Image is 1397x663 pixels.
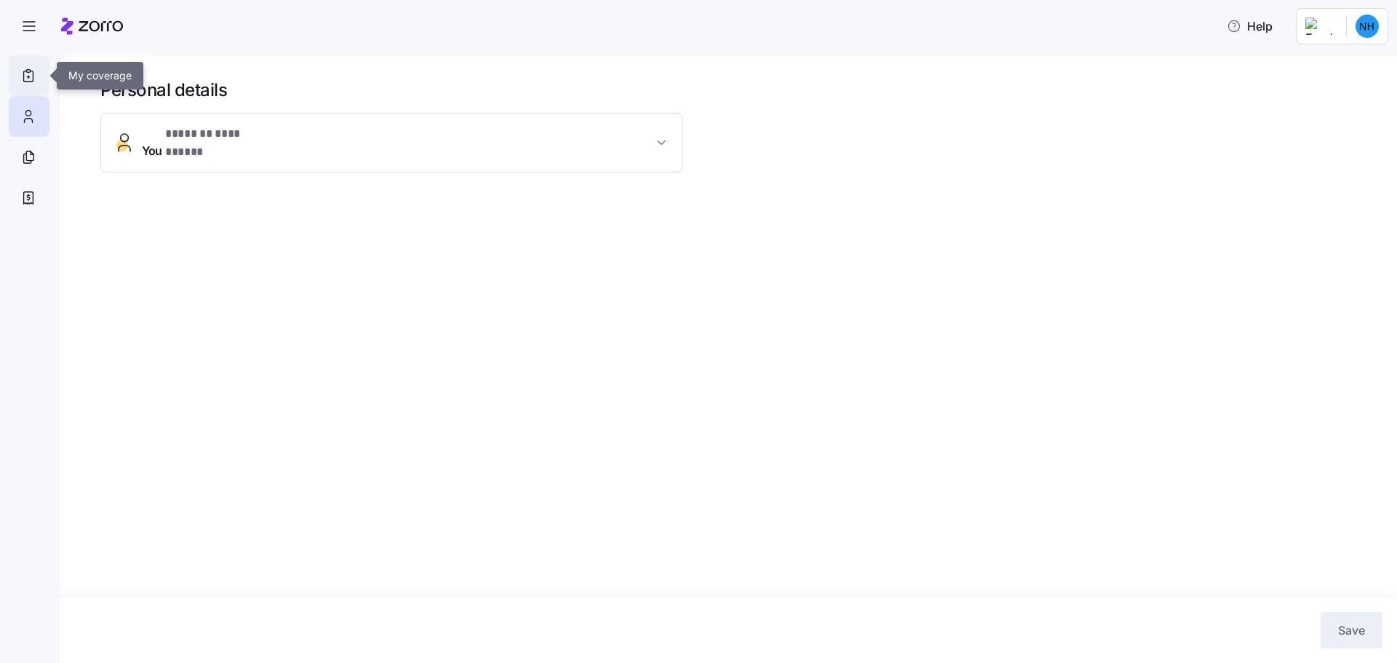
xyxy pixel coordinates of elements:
[1356,15,1379,38] img: ba0425477396cde6fba21af630087b3a
[1215,12,1284,41] button: Help
[1227,17,1273,35] span: Help
[142,125,273,160] span: You
[1338,622,1365,639] span: Save
[100,79,1377,101] h1: Personal details
[1305,17,1334,35] img: Employer logo
[1321,612,1382,648] button: Save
